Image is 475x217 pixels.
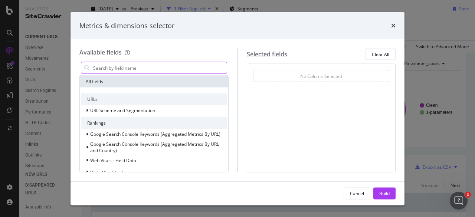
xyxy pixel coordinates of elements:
span: 1 [465,192,471,198]
div: All fields [80,76,228,88]
iframe: Intercom live chat [450,192,468,210]
span: URL Scheme and Segmentation [90,107,155,114]
button: Clear All [366,48,396,60]
div: Cancel [350,190,364,196]
div: No Column Selected [300,73,342,79]
div: Rankings [81,117,227,129]
span: Web Vitals - Field Data [90,157,136,163]
div: times [391,21,396,30]
span: Google Search Console Keywords (Aggregated Metrics By URL) [90,131,220,137]
button: Cancel [344,187,370,199]
div: Available fields [79,48,122,56]
div: URLs [81,93,227,105]
span: Visits (Analytics) [90,169,124,175]
input: Search by field name [92,62,227,73]
div: Clear All [372,51,389,57]
button: Build [373,187,396,199]
div: modal [71,12,404,205]
span: Google Search Console Keywords (Aggregated Metrics By URL and Country) [90,141,219,154]
div: Metrics & dimensions selector [79,21,174,30]
div: Build [379,190,390,196]
div: Selected fields [247,50,287,58]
